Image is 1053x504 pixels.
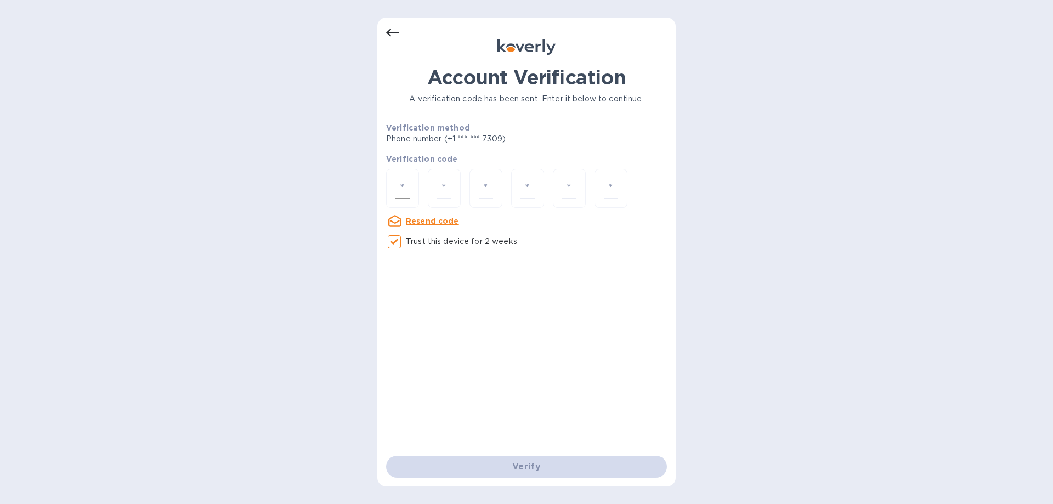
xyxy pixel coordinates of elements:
p: Trust this device for 2 weeks [406,236,517,247]
b: Verification method [386,123,470,132]
u: Resend code [406,217,459,225]
p: Phone number (+1 *** *** 7309) [386,133,590,145]
p: A verification code has been sent. Enter it below to continue. [386,93,667,105]
h1: Account Verification [386,66,667,89]
p: Verification code [386,154,667,165]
